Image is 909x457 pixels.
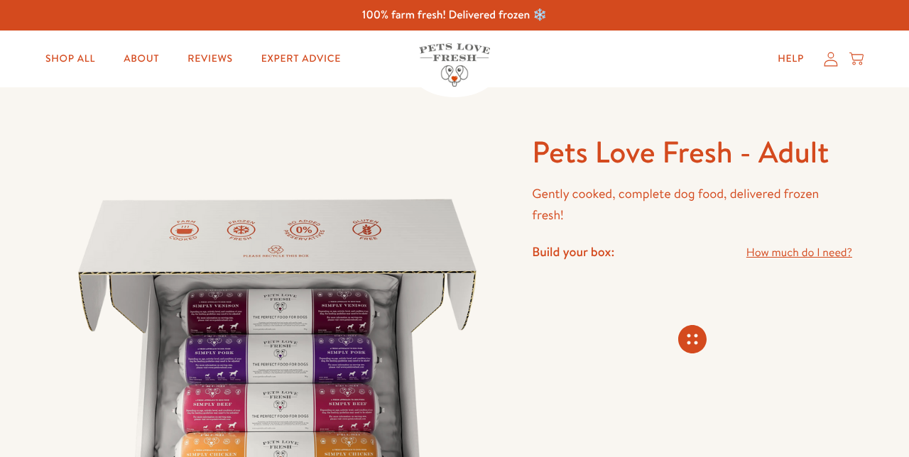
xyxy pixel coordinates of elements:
[532,243,614,260] h4: Build your box:
[746,243,852,263] a: How much do I need?
[838,390,895,443] iframe: Gorgias live chat messenger
[532,183,852,226] p: Gently cooked, complete dog food, delivered frozen fresh!
[34,45,107,73] a: Shop All
[678,325,707,353] svg: Connecting store
[766,45,815,73] a: Help
[112,45,170,73] a: About
[419,43,490,87] img: Pets Love Fresh
[176,45,244,73] a: Reviews
[532,133,852,172] h1: Pets Love Fresh - Adult
[250,45,352,73] a: Expert Advice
